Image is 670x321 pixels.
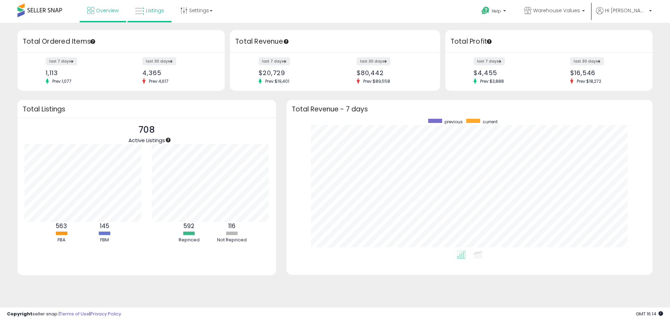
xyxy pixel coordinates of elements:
div: 4,365 [142,69,213,76]
label: last 7 days [474,57,505,65]
span: Help [492,8,501,14]
div: Repriced [168,237,210,243]
div: $16,546 [570,69,640,76]
b: 145 [100,222,109,230]
h3: Total Ordered Items [23,37,219,46]
div: 1,113 [46,69,116,76]
label: last 7 days [259,57,290,65]
span: 2025-08-14 16:14 GMT [636,311,663,317]
span: Warehouse Values [533,7,580,14]
h3: Total Profit [451,37,647,46]
i: Get Help [481,6,490,15]
a: Terms of Use [60,311,89,317]
div: $4,455 [474,69,544,76]
h3: Total Revenue - 7 days [292,107,647,112]
span: Prev: 1,077 [49,78,75,84]
div: $80,442 [357,69,428,76]
label: last 7 days [46,57,77,65]
span: Prev: $3,888 [477,78,507,84]
div: Tooltip anchor [90,38,96,45]
b: 592 [184,222,194,230]
span: Prev: 4,617 [146,78,172,84]
a: Hi [PERSON_NAME] [596,7,652,23]
span: Overview [96,7,119,14]
p: 708 [128,123,165,137]
label: last 30 days [570,57,604,65]
div: Tooltip anchor [283,38,289,45]
div: Tooltip anchor [165,137,171,143]
h3: Total Revenue [235,37,435,46]
a: Privacy Policy [90,311,121,317]
span: Hi [PERSON_NAME] [605,7,647,14]
span: Prev: $89,558 [360,78,394,84]
label: last 30 days [142,57,176,65]
span: Prev: $18,272 [573,78,605,84]
div: FBA [40,237,82,243]
span: Prev: $19,401 [262,78,293,84]
div: Tooltip anchor [486,38,492,45]
span: current [483,119,498,125]
span: Active Listings [128,137,165,144]
div: seller snap | | [7,311,121,318]
div: Not Repriced [211,237,253,243]
div: $20,729 [259,69,330,76]
strong: Copyright [7,311,32,317]
a: Help [476,1,513,23]
label: last 30 days [357,57,390,65]
b: 116 [228,222,236,230]
span: previous [445,119,463,125]
b: 563 [56,222,67,230]
h3: Total Listings [23,107,271,112]
div: FBM [83,237,125,243]
span: Listings [146,7,164,14]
